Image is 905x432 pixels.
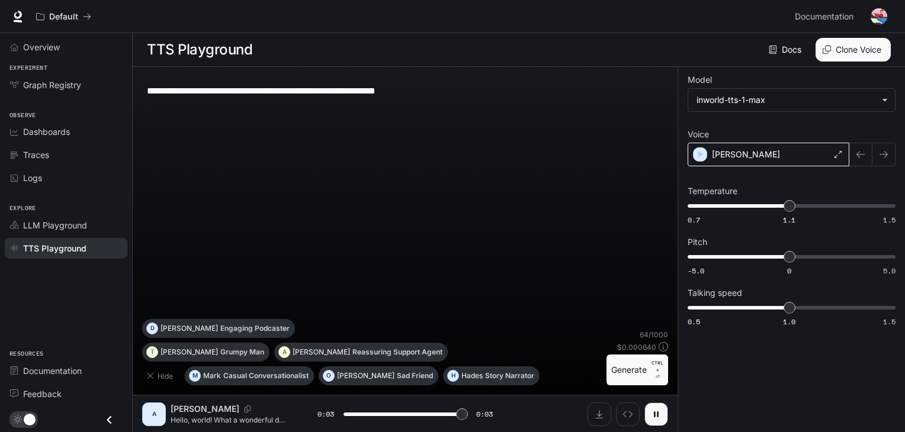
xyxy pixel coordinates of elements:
button: D[PERSON_NAME]Engaging Podcaster [142,319,295,338]
div: D [147,319,158,338]
h1: TTS Playground [147,38,252,62]
a: Logs [5,167,127,188]
p: Model [688,76,712,84]
span: Overview [23,41,60,53]
span: 0.7 [688,215,700,225]
a: LLM Playground [5,215,127,236]
span: -5.0 [688,266,704,276]
p: ⏎ [652,359,663,381]
span: 5.0 [883,266,896,276]
span: Graph Registry [23,79,81,91]
div: inworld-tts-1-max [688,89,895,111]
p: $ 0.000640 [617,342,656,352]
span: 1.1 [783,215,795,225]
span: Dark mode toggle [24,412,36,425]
a: TTS Playground [5,238,127,259]
a: Dashboards [5,121,127,142]
button: Inspect [616,402,640,426]
a: Documentation [5,360,127,381]
p: [PERSON_NAME] [171,403,239,415]
div: A [145,405,163,424]
span: 0 [787,266,791,276]
p: [PERSON_NAME] [293,349,350,356]
span: TTS Playground [23,242,86,254]
p: Reassuring Support Agent [352,349,442,356]
a: Documentation [790,5,862,28]
span: Logs [23,172,42,184]
button: MMarkCasual Conversationalist [185,366,314,385]
span: Documentation [795,9,853,24]
span: 0:03 [476,408,493,420]
div: H [448,366,458,385]
p: Mark [203,372,221,379]
button: User avatar [867,5,891,28]
a: Overview [5,37,127,57]
p: Temperature [688,187,737,195]
span: Traces [23,149,49,161]
div: A [279,343,290,362]
button: HHadesStory Narrator [443,366,540,385]
div: T [147,343,158,362]
span: 1.0 [783,317,795,327]
button: All workspaces [31,5,97,28]
button: Copy Voice ID [239,405,256,412]
span: LLM Playground [23,219,87,231]
p: Sad Friend [397,372,433,379]
p: Grumpy Man [220,349,264,356]
button: Close drawer [96,408,123,432]
button: O[PERSON_NAME]Sad Friend [319,366,438,385]
button: GenerateCTRL +⏎ [606,354,668,385]
p: [PERSON_NAME] [161,325,218,332]
div: O [323,366,334,385]
p: Pitch [688,238,707,246]
span: Documentation [23,365,82,377]
a: Graph Registry [5,75,127,95]
button: Hide [142,366,180,385]
a: Traces [5,144,127,165]
span: Feedback [23,388,62,400]
button: A[PERSON_NAME]Reassuring Support Agent [274,343,448,362]
button: Clone Voice [816,38,891,62]
p: Casual Conversationalist [223,372,309,379]
span: 1.5 [883,215,896,225]
p: Hades [461,372,483,379]
p: Voice [688,130,709,138]
p: CTRL + [652,359,663,373]
span: Dashboards [23,125,70,138]
span: 0:03 [317,408,334,420]
p: [PERSON_NAME] [161,349,218,356]
a: Feedback [5,383,127,404]
p: Talking speed [688,289,742,297]
button: Download audio [588,402,611,426]
button: T[PERSON_NAME]Grumpy Man [142,343,269,362]
span: 0.5 [688,317,700,327]
p: Hello, world! What a wonderful day to be a text-to-speech model! [171,415,289,425]
p: Story Narrator [485,372,534,379]
div: M [190,366,200,385]
div: inworld-tts-1-max [697,94,876,106]
p: [PERSON_NAME] [712,149,780,160]
span: 1.5 [883,317,896,327]
p: 64 / 1000 [640,330,668,340]
a: Docs [766,38,806,62]
img: User avatar [871,8,887,25]
p: Default [49,12,78,22]
p: [PERSON_NAME] [337,372,394,379]
p: Engaging Podcaster [220,325,290,332]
